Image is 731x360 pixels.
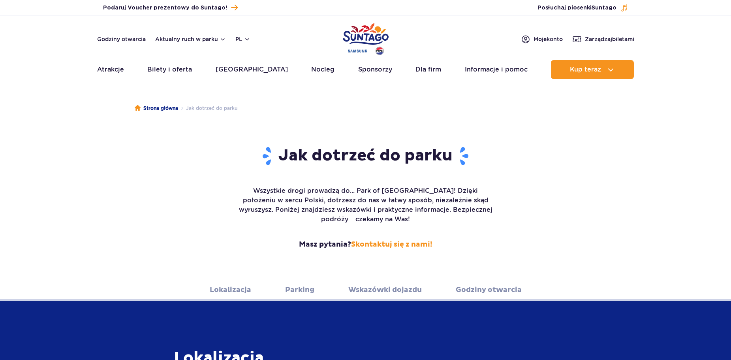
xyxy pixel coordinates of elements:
[537,4,628,12] button: Posłuchaj piosenkiSuntago
[216,60,288,79] a: [GEOGRAPHIC_DATA]
[521,34,563,44] a: Mojekonto
[585,35,634,43] span: Zarządzaj biletami
[537,4,616,12] span: Posłuchaj piosenki
[147,60,192,79] a: Bilety i oferta
[456,279,522,301] a: Godziny otwarcia
[97,60,124,79] a: Atrakcje
[343,20,389,56] a: Park of Poland
[351,240,432,249] a: Skontaktuj się z nami!
[311,60,334,79] a: Nocleg
[178,104,237,112] li: Jak dotrzeć do parku
[465,60,528,79] a: Informacje i pomoc
[570,66,601,73] span: Kup teraz
[97,35,146,43] a: Godziny otwarcia
[237,146,494,166] h1: Jak dotrzeć do parku
[551,60,634,79] button: Kup teraz
[534,35,563,43] span: Moje konto
[103,4,227,12] span: Podaruj Voucher prezentowy do Suntago!
[103,2,238,13] a: Podaruj Voucher prezentowy do Suntago!
[358,60,392,79] a: Sponsorzy
[572,34,634,44] a: Zarządzajbiletami
[155,36,226,42] button: Aktualny ruch w parku
[235,35,250,43] button: pl
[135,104,178,112] a: Strona główna
[592,5,616,11] span: Suntago
[285,279,314,301] a: Parking
[415,60,441,79] a: Dla firm
[210,279,251,301] a: Lokalizacja
[237,186,494,224] p: Wszystkie drogi prowadzą do... Park of [GEOGRAPHIC_DATA]! Dzięki położeniu w sercu Polski, dotrze...
[237,240,494,249] strong: Masz pytania?
[348,279,422,301] a: Wskazówki dojazdu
